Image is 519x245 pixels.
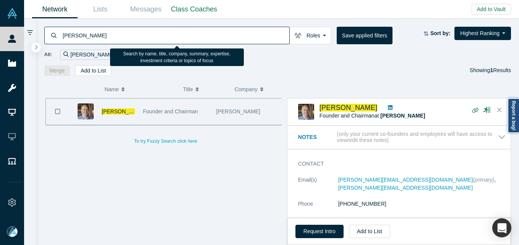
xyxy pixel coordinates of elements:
div: [PERSON_NAME] [60,50,123,60]
strong: Sort by: [430,30,451,36]
button: Title [183,81,227,97]
span: All: [44,51,52,58]
a: Network [32,0,78,18]
a: [PERSON_NAME] [102,108,146,114]
a: Lists [78,0,123,18]
button: Bookmark [46,98,70,125]
a: Report a bug! [508,98,519,133]
span: Founder and Chairman at [320,113,425,119]
a: [PERSON_NAME] [320,104,378,111]
img: Jamie Goldstein's Profile Image [78,103,94,119]
a: [PERSON_NAME][EMAIL_ADDRESS][DOMAIN_NAME] [338,177,473,183]
a: Class Coaches [169,0,220,18]
button: Add to List [75,65,111,76]
button: Remove Filter [114,50,120,59]
span: Title [183,81,193,97]
button: Merge [44,65,70,76]
button: Notes (only your current co-founders and employees will have access to view/edit these notes) [298,131,506,144]
button: Highest Ranking [454,27,511,40]
h3: Notes [298,133,336,141]
dt: Email(s) [298,176,338,200]
a: Messages [123,0,169,18]
strong: 1 [490,67,493,73]
p: (only your current co-founders and employees will have access to view/edit these notes) [337,131,498,144]
button: Roles [289,27,331,44]
button: To try Fuzzy Search click here [129,136,203,146]
button: Close [494,104,505,116]
span: Founder and Chairman [143,108,198,114]
span: Name [104,81,118,97]
button: Name [104,81,175,97]
button: Save applied filters [337,27,392,44]
input: Search by name, title, company, summary, expertise, investment criteria or topics of focus [62,26,289,44]
span: Results [490,67,511,73]
button: Add to List [349,225,390,238]
h3: Contact [298,160,495,168]
div: Showing [470,65,511,76]
button: Request Intro [295,225,344,238]
img: Mia Scott's Account [7,226,18,237]
span: Company [235,81,258,97]
a: [PERSON_NAME][EMAIL_ADDRESS][DOMAIN_NAME] [338,185,473,191]
a: [PERSON_NAME] [380,113,425,119]
button: Add to Vault [472,4,511,15]
img: Alchemist Vault Logo [7,8,18,19]
a: [PHONE_NUMBER] [338,201,386,207]
span: [PERSON_NAME] [216,108,260,114]
span: (primary) [473,177,494,183]
dd: , [338,176,506,192]
button: Company [235,81,278,97]
img: Jamie Goldstein's Profile Image [298,104,314,120]
dt: Phone [298,200,338,216]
